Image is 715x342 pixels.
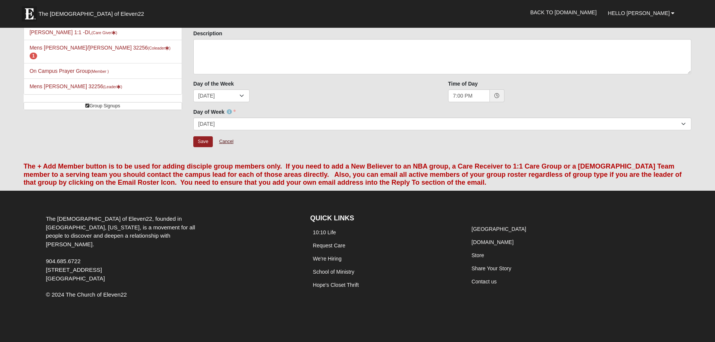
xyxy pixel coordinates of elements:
[103,84,122,89] small: (Leader )
[313,243,345,249] a: Request Care
[24,163,682,186] font: The + Add Member button is to be used for adding disciple group members only. If you need to add ...
[148,46,171,50] small: (Coleader )
[193,80,234,87] label: Day of the Week
[471,265,511,271] a: Share Your Story
[471,239,513,245] a: [DOMAIN_NAME]
[30,53,38,59] span: number of pending members
[525,3,602,22] a: Back to [DOMAIN_NAME]
[39,10,144,18] span: The [DEMOGRAPHIC_DATA] of Eleven22
[313,256,342,262] a: We're Hiring
[46,291,127,298] span: © 2024 The Church of Eleven22
[214,136,238,148] a: Cancel
[448,80,478,87] label: Time of Day
[18,3,168,21] a: The [DEMOGRAPHIC_DATA] of Eleven22
[30,45,171,59] a: Mens [PERSON_NAME]/[PERSON_NAME] 32256(Coleader) 1
[193,136,213,147] input: Alt+s
[471,226,526,232] a: [GEOGRAPHIC_DATA]
[310,214,458,223] h4: QUICK LINKS
[40,215,217,283] div: The [DEMOGRAPHIC_DATA] of Eleven22, founded in [GEOGRAPHIC_DATA], [US_STATE], is a movement for a...
[22,6,37,21] img: Eleven22 logo
[313,282,359,288] a: Hope's Closet Thrift
[30,83,122,89] a: Mens [PERSON_NAME] 32256(Leader)
[313,229,336,235] a: 10:10 Life
[46,275,105,282] span: [GEOGRAPHIC_DATA]
[193,30,222,37] label: Description
[602,4,680,23] a: Hello [PERSON_NAME]
[471,279,497,285] a: Contact us
[608,10,670,16] span: Hello [PERSON_NAME]
[24,102,182,110] a: Group Signups
[313,269,354,275] a: School of Ministry
[90,69,108,74] small: (Member )
[471,252,484,258] a: Store
[92,30,117,35] small: (Care Giver )
[193,108,236,116] label: Day of Week
[30,68,109,74] a: On Campus Prayer Group(Member )
[30,29,117,35] a: [PERSON_NAME] 1:1 -DI,(Care Giver)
